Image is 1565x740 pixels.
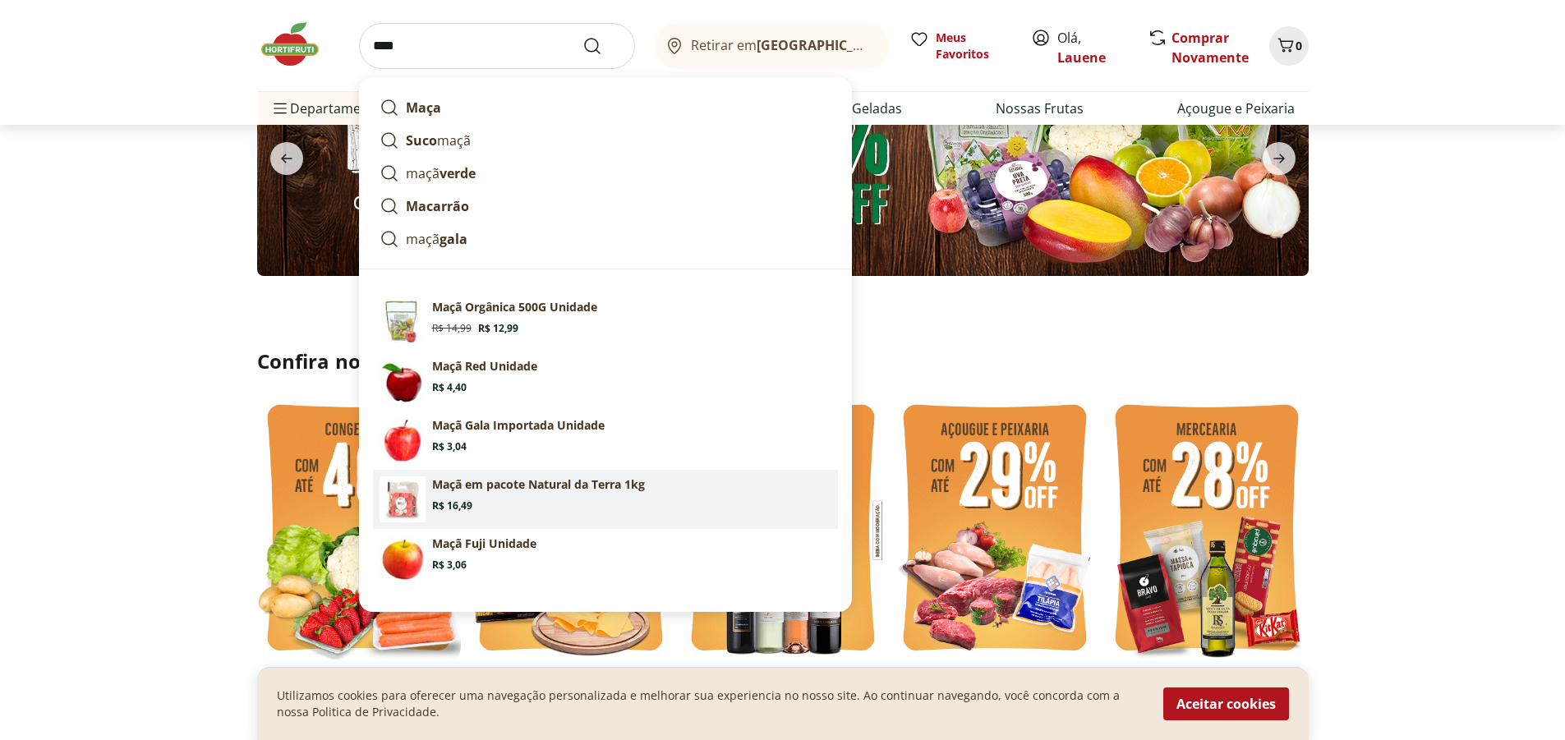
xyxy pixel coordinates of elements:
button: Aceitar cookies [1163,687,1289,720]
strong: Suco [406,131,437,149]
span: R$ 14,99 [432,322,472,335]
a: Nossas Frutas [996,99,1084,118]
span: R$ 4,40 [432,381,467,394]
img: Maçã Fuji Unidade [380,535,426,581]
span: Meus Favoritos [936,30,1011,62]
img: mercearia [1105,394,1309,666]
img: Maçã Gala Importada Unidade [380,417,426,463]
strong: Maça [406,99,441,117]
img: Principal [380,299,426,345]
p: maçã [406,131,471,150]
a: Maçã Fuji UnidadeMaçã Fuji UnidadeR$ 3,06 [373,529,838,588]
p: Maçã em pacote Natural da Terra 1kg [432,476,645,493]
span: R$ 12,99 [478,322,518,335]
p: maçã [406,163,476,183]
a: PrincipalMaçã Orgânica 500G UnidadeR$ 14,99R$ 12,99 [373,292,838,352]
a: Macarrão [373,190,838,223]
strong: verde [440,164,476,182]
span: Departamentos [270,89,389,128]
a: Maçã em pacote Natural da Terra 1kgMaçã em pacote Natural da Terra 1kgR$ 16,49 [373,470,838,529]
input: search [359,23,635,69]
span: R$ 16,49 [432,499,472,512]
span: Olá, [1057,28,1130,67]
button: Carrinho [1269,26,1309,66]
a: Comprar Novamente [1171,29,1249,67]
a: Maça [373,91,838,124]
img: açougue [893,394,1097,666]
p: Maçã Red Unidade [432,358,537,375]
a: Açougue e Peixaria [1177,99,1295,118]
span: 0 [1296,38,1302,53]
button: Retirar em[GEOGRAPHIC_DATA]/[GEOGRAPHIC_DATA] [655,23,890,69]
button: next [1250,142,1309,175]
a: Lauene [1057,48,1106,67]
h2: Confira nossos descontos exclusivos [257,348,1309,375]
p: Maçã Gala Importada Unidade [432,417,605,434]
a: maçãverde [373,157,838,190]
b: [GEOGRAPHIC_DATA]/[GEOGRAPHIC_DATA] [757,36,1033,54]
button: previous [257,142,316,175]
img: Maçã em pacote Natural da Terra 1kg [380,476,426,522]
span: R$ 3,06 [432,558,467,572]
span: Retirar em [691,38,872,53]
a: PrincipalMaçã Red UnidadeR$ 4,40 [373,352,838,411]
p: maçã [406,229,467,249]
button: Menu [270,89,290,128]
span: R$ 3,04 [432,440,467,453]
button: Submit Search [582,36,622,56]
a: Sucomaçã [373,124,838,157]
p: Maçã Orgânica 500G Unidade [432,299,597,315]
img: feira [257,394,461,666]
img: Principal [380,358,426,404]
a: maçãgala [373,223,838,255]
p: Utilizamos cookies para oferecer uma navegação personalizada e melhorar sua experiencia no nosso ... [277,687,1144,720]
strong: gala [440,230,467,248]
a: Meus Favoritos [909,30,1011,62]
p: Maçã Fuji Unidade [432,535,536,552]
img: Hortifruti [257,20,339,69]
strong: Macarrão [406,197,469,215]
a: Maçã Gala Importada UnidadeMaçã Gala Importada UnidadeR$ 3,04 [373,411,838,470]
